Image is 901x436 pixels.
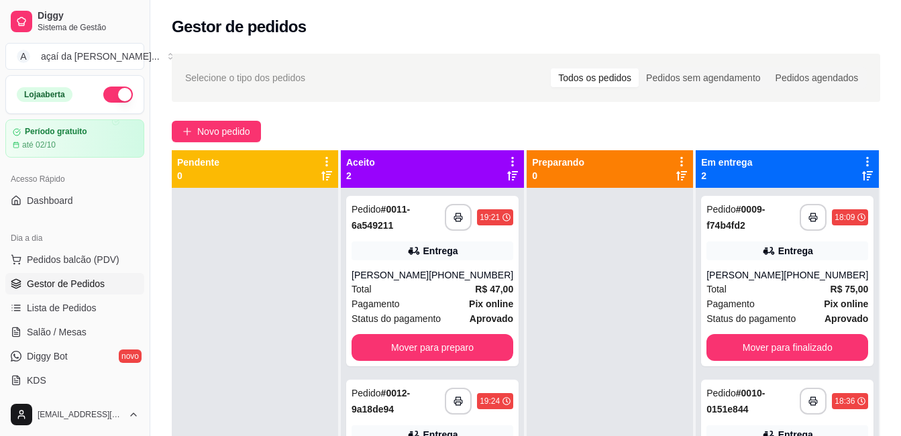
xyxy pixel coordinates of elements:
strong: # 0009-f74b4fd2 [706,204,765,231]
span: Pagamento [706,296,755,311]
a: KDS [5,370,144,391]
span: plus [182,127,192,136]
span: Salão / Mesas [27,325,87,339]
p: 0 [532,169,584,182]
strong: Pix online [469,298,513,309]
a: DiggySistema de Gestão [5,5,144,38]
button: Novo pedido [172,121,261,142]
span: Gestor de Pedidos [27,277,105,290]
span: [EMAIL_ADDRESS][DOMAIN_NAME] [38,409,123,420]
a: Gestor de Pedidos [5,273,144,294]
a: Lista de Pedidos [5,297,144,319]
span: Novo pedido [197,124,250,139]
div: [PHONE_NUMBER] [784,268,868,282]
span: Pedido [706,388,736,398]
div: 18:09 [835,212,855,223]
p: Aceito [346,156,375,169]
strong: Pix online [824,298,868,309]
a: Salão / Mesas [5,321,144,343]
p: Em entrega [701,156,752,169]
div: [PHONE_NUMBER] [429,268,513,282]
span: Pagamento [352,296,400,311]
p: 0 [177,169,219,182]
div: Loja aberta [17,87,72,102]
span: Pedido [706,204,736,215]
a: Diggy Botnovo [5,345,144,367]
button: Alterar Status [103,87,133,103]
div: Todos os pedidos [551,68,639,87]
button: Select a team [5,43,144,70]
div: [PERSON_NAME] [706,268,784,282]
span: Selecione o tipo dos pedidos [185,70,305,85]
div: Pedidos sem agendamento [639,68,767,87]
span: Dashboard [27,194,73,207]
div: Entrega [423,244,458,258]
strong: # 0012-9a18de94 [352,388,410,415]
article: até 02/10 [22,140,56,150]
span: Diggy [38,10,139,22]
div: açaí da [PERSON_NAME] ... [41,50,160,63]
span: Total [352,282,372,296]
span: KDS [27,374,46,387]
div: Pedidos agendados [768,68,866,87]
span: Lista de Pedidos [27,301,97,315]
strong: aprovado [470,313,513,324]
p: 2 [701,169,752,182]
span: Status do pagamento [352,311,441,326]
span: Pedido [352,204,381,215]
button: Pedidos balcão (PDV) [5,249,144,270]
a: Período gratuitoaté 02/10 [5,119,144,158]
strong: # 0010-0151e844 [706,388,765,415]
button: Mover para preparo [352,334,513,361]
span: Sistema de Gestão [38,22,139,33]
strong: aprovado [825,313,868,324]
div: 19:24 [480,396,500,406]
button: Mover para finalizado [706,334,868,361]
div: Entrega [778,244,813,258]
div: Acesso Rápido [5,168,144,190]
div: [PERSON_NAME] [352,268,429,282]
p: 2 [346,169,375,182]
span: Pedidos balcão (PDV) [27,253,119,266]
strong: R$ 47,00 [475,284,513,294]
p: Preparando [532,156,584,169]
div: 18:36 [835,396,855,406]
a: Dashboard [5,190,144,211]
p: Pendente [177,156,219,169]
div: 19:21 [480,212,500,223]
span: Status do pagamento [706,311,796,326]
h2: Gestor de pedidos [172,16,307,38]
button: [EMAIL_ADDRESS][DOMAIN_NAME] [5,398,144,431]
article: Período gratuito [25,127,87,137]
div: Dia a dia [5,227,144,249]
strong: # 0011-6a549211 [352,204,410,231]
span: Diggy Bot [27,349,68,363]
strong: R$ 75,00 [831,284,869,294]
span: Total [706,282,727,296]
span: Pedido [352,388,381,398]
span: A [17,50,30,63]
